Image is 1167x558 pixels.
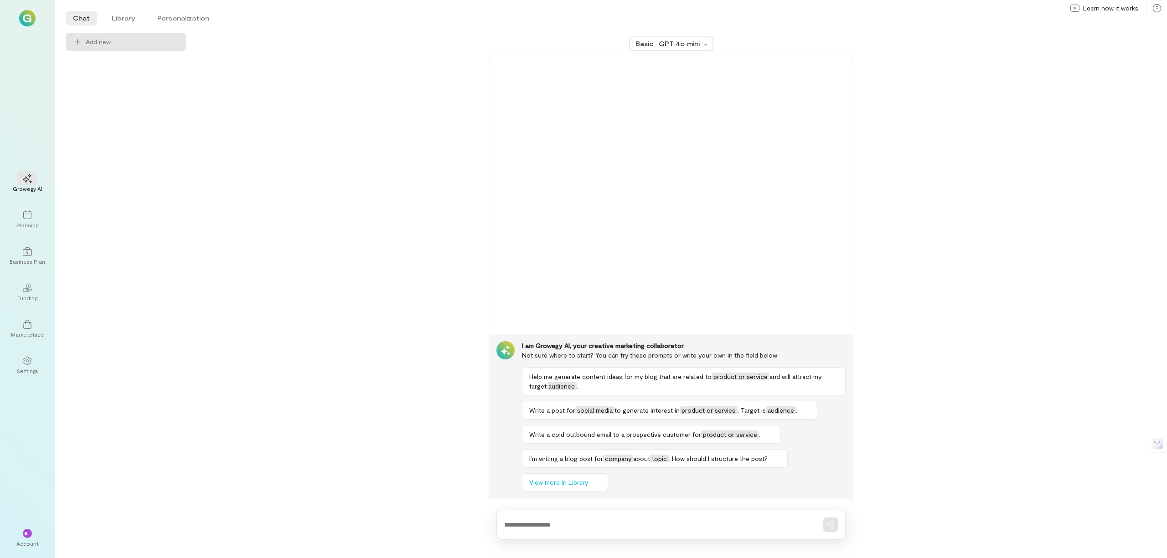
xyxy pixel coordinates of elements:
span: Add new [86,37,179,46]
div: Settings [17,367,38,374]
a: Business Plan [11,240,44,272]
a: Planning [11,203,44,236]
span: product or service [701,430,759,438]
div: Growegy AI [13,185,42,192]
span: . Target is [738,406,766,414]
span: . [796,406,797,414]
button: View more in Library [522,473,608,491]
a: Funding [11,276,44,309]
div: Not sure where to start? You can try these prompts or write your own in the field below. [522,350,846,360]
span: company [603,455,633,462]
button: Write a post forsocial mediato generate interest inproduct or service. Target isaudience. [522,401,817,420]
a: Marketplace [11,312,44,345]
div: Business Plan [10,258,45,265]
button: Help me generate content ideas for my blog that are related toproduct or serviceand will attract ... [522,367,846,395]
button: Write a cold outbound email to a prospective customer forproduct or service. [522,425,780,444]
a: Growegy AI [11,167,44,200]
div: I am Growegy AI, your creative marketing collaborator. [522,341,846,350]
span: product or service [712,373,769,380]
span: to generate interest in [614,406,680,414]
div: Funding [17,294,37,302]
span: I’m writing a blog post for [529,455,603,462]
span: product or service [680,406,738,414]
span: audience [766,406,796,414]
span: audience [547,382,577,390]
span: . [759,430,760,438]
li: Chat [66,11,97,26]
span: social media [575,406,614,414]
div: Planning [16,221,38,229]
button: I’m writing a blog post forcompanyabouttopic. How should I structure the post? [522,449,788,468]
div: Marketplace [11,331,44,338]
span: topic [650,455,669,462]
div: Account [16,540,39,547]
div: Basic · GPT‑4o‑mini [635,39,701,48]
span: View more in Library [529,478,588,487]
span: . How should I structure the post? [669,455,768,462]
span: . [577,382,578,390]
li: Personalization [150,11,217,26]
li: Library [104,11,143,26]
a: Settings [11,349,44,382]
span: Write a cold outbound email to a prospective customer for [529,430,701,438]
span: about [633,455,650,462]
span: Help me generate content ideas for my blog that are related to [529,373,712,380]
span: Learn how it works [1083,4,1138,13]
span: Write a post for [529,406,575,414]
